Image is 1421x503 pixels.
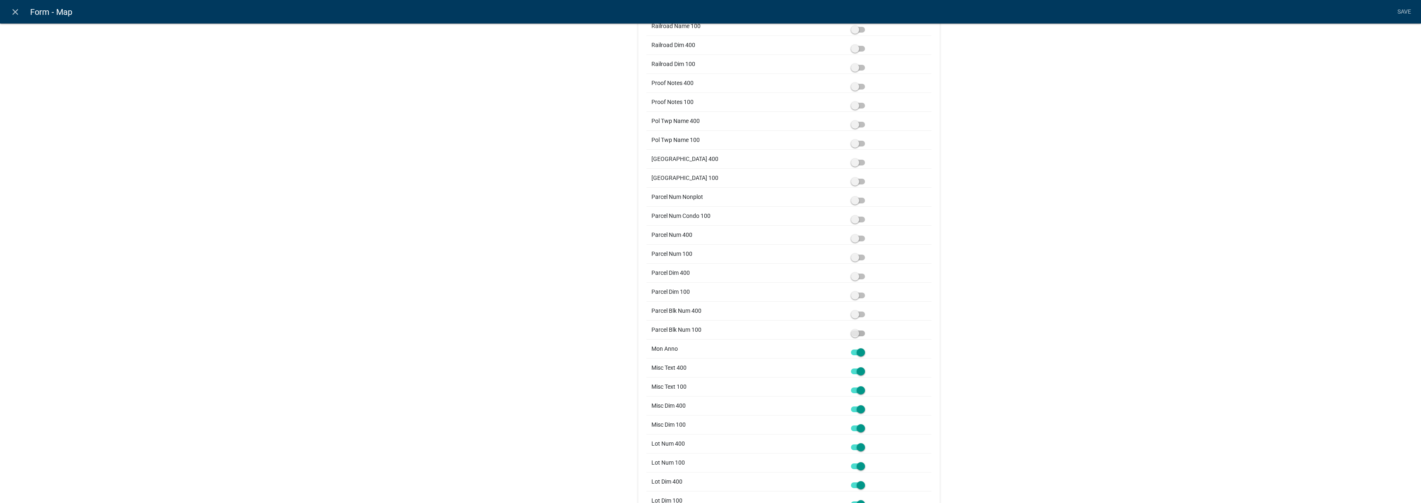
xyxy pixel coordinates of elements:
[646,301,846,320] td: Parcel Blk Num 400
[646,73,846,92] td: Proof Notes 400
[646,396,846,415] td: Misc Dim 400
[646,149,846,168] td: [GEOGRAPHIC_DATA] 400
[646,187,846,206] td: Parcel Num Nonplot
[646,225,846,244] td: Parcel Num 400
[646,377,846,396] td: Misc Text 100
[646,415,846,434] td: Misc Dim 100
[646,168,846,187] td: [GEOGRAPHIC_DATA] 100
[646,453,846,472] td: Lot Num 100
[30,4,72,20] span: Form - Map
[646,54,846,73] td: Railroad Dim 100
[646,358,846,377] td: Misc Text 400
[10,7,20,17] i: close
[646,206,846,225] td: Parcel Num Condo 100
[646,282,846,301] td: Parcel Dim 100
[646,339,846,358] td: Mon Anno
[646,35,846,54] td: Railroad Dim 400
[646,472,846,491] td: Lot Dim 400
[646,263,846,282] td: Parcel Dim 400
[646,320,846,339] td: Parcel Blk Num 100
[646,130,846,149] td: Pol Twp Name 100
[646,244,846,263] td: Parcel Num 100
[646,111,846,130] td: Pol Twp Name 400
[646,17,846,35] td: Railroad Name 100
[646,434,846,453] td: Lot Num 400
[646,92,846,111] td: Proof Notes 100
[1394,4,1414,20] a: Save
